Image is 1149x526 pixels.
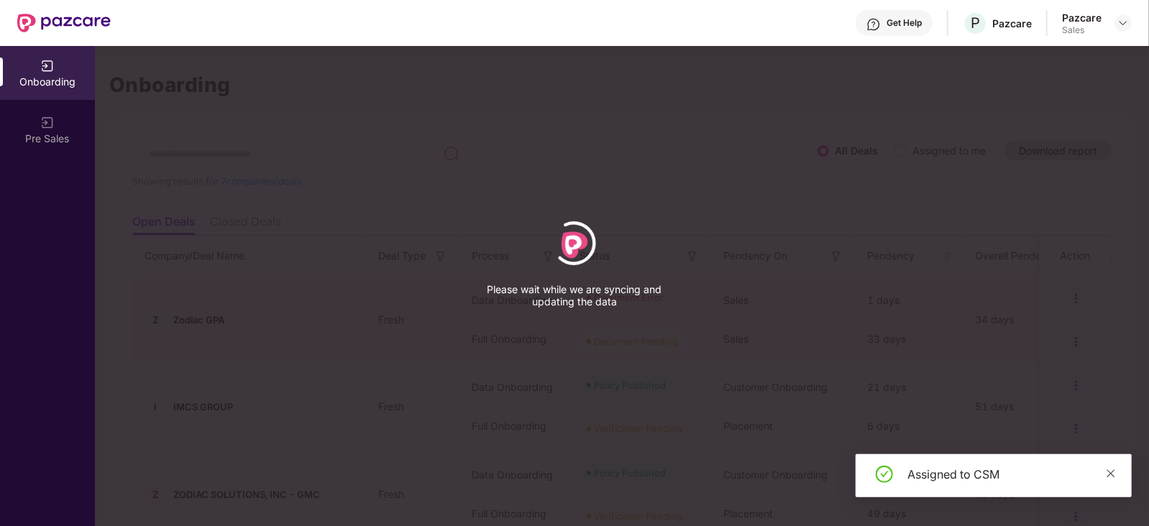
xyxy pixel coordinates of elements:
[876,466,893,483] span: check-circle
[1117,17,1129,29] img: svg+xml;base64,PHN2ZyBpZD0iRHJvcGRvd24tMzJ4MzIiIHhtbG5zPSJodHRwOi8vd3d3LnczLm9yZy8yMDAwL3N2ZyIgd2...
[992,17,1032,30] div: Pazcare
[907,466,1114,483] div: Assigned to CSM
[1062,11,1102,24] div: Pazcare
[467,283,682,308] p: Please wait while we are syncing and updating the data
[40,59,55,73] img: svg+xml;base64,PHN2ZyB3aWR0aD0iMjAiIGhlaWdodD0iMjAiIHZpZXdCb3g9IjAgMCAyMCAyMCIgZmlsbD0ibm9uZSIgeG...
[887,17,922,29] div: Get Help
[546,216,603,273] div: animation
[1062,24,1102,36] div: Sales
[17,14,111,32] img: New Pazcare Logo
[866,17,881,32] img: svg+xml;base64,PHN2ZyBpZD0iSGVscC0zMngzMiIgeG1sbnM9Imh0dHA6Ly93d3cudzMub3JnLzIwMDAvc3ZnIiB3aWR0aD...
[1106,469,1116,479] span: close
[971,14,980,32] span: P
[40,116,55,130] img: svg+xml;base64,PHN2ZyB3aWR0aD0iMjAiIGhlaWdodD0iMjAiIHZpZXdCb3g9IjAgMCAyMCAyMCIgZmlsbD0ibm9uZSIgeG...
